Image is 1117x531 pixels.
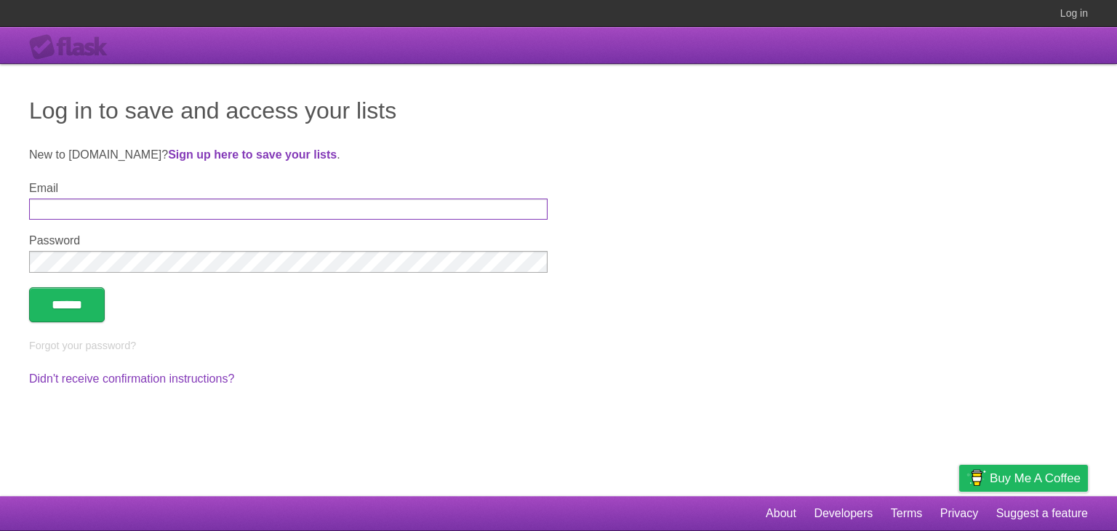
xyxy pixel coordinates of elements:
[29,234,548,247] label: Password
[959,465,1088,492] a: Buy me a coffee
[940,500,978,527] a: Privacy
[29,182,548,195] label: Email
[966,466,986,490] img: Buy me a coffee
[891,500,923,527] a: Terms
[996,500,1088,527] a: Suggest a feature
[29,34,116,60] div: Flask
[990,466,1081,491] span: Buy me a coffee
[29,93,1088,128] h1: Log in to save and access your lists
[766,500,796,527] a: About
[29,372,234,385] a: Didn't receive confirmation instructions?
[814,500,873,527] a: Developers
[29,340,136,351] a: Forgot your password?
[29,146,1088,164] p: New to [DOMAIN_NAME]? .
[168,148,337,161] a: Sign up here to save your lists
